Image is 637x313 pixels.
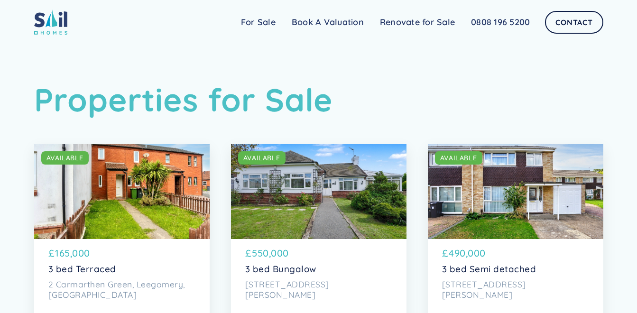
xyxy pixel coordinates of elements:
a: Book A Valuation [284,13,372,32]
a: 0808 196 5200 [463,13,538,32]
p: 3 bed Terraced [48,264,195,275]
p: £ [245,246,251,260]
img: sail home logo colored [34,9,67,35]
p: 550,000 [252,246,289,260]
p: 165,000 [55,246,90,260]
p: 3 bed Semi detached [442,264,589,275]
p: 490,000 [449,246,486,260]
a: Contact [545,11,603,34]
a: For Sale [233,13,284,32]
h1: Properties for Sale [34,81,603,119]
div: AVAILABLE [243,153,280,163]
p: £ [48,246,55,260]
p: [STREET_ADDRESS][PERSON_NAME] [245,279,392,301]
p: [STREET_ADDRESS][PERSON_NAME] [442,279,589,301]
div: AVAILABLE [440,153,477,163]
p: £ [442,246,448,260]
a: Renovate for Sale [372,13,463,32]
p: 2 Carmarthen Green, Leegomery, [GEOGRAPHIC_DATA] [48,279,195,301]
p: 3 bed Bungalow [245,264,392,275]
div: AVAILABLE [46,153,83,163]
